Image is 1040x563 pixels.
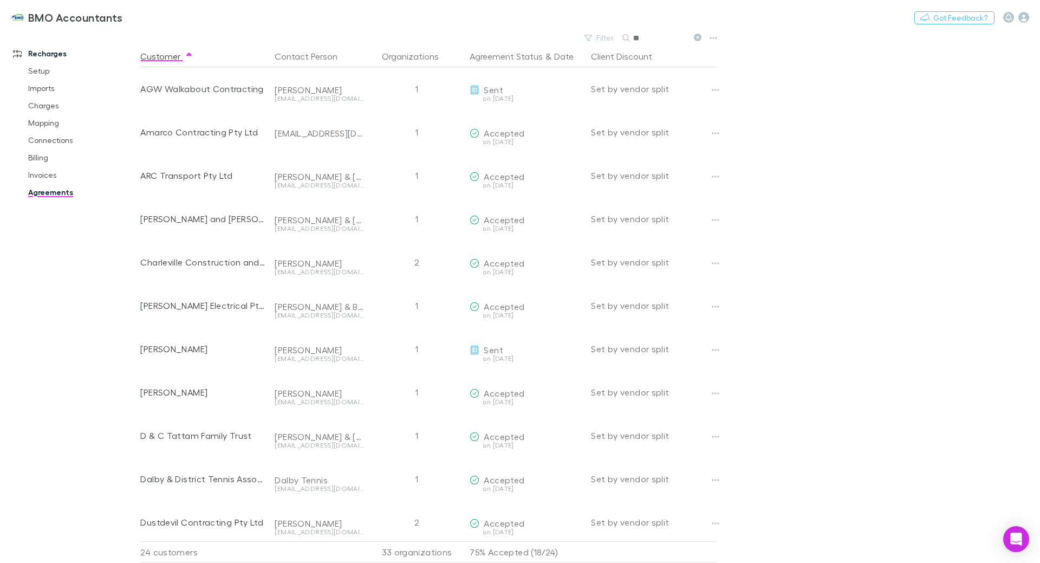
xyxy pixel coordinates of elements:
div: [EMAIL_ADDRESS][DOMAIN_NAME] [275,529,363,535]
div: Set by vendor split [591,197,717,241]
div: Set by vendor split [591,457,717,501]
span: Accepted [484,475,524,485]
a: Agreements [17,184,146,201]
img: BMO Accountants's Logo [11,11,24,24]
div: on [DATE] [470,442,582,449]
div: Set by vendor split [591,111,717,154]
div: 1 [368,154,465,197]
span: Accepted [484,171,524,182]
a: Recharges [2,45,146,62]
div: on [DATE] [470,529,582,535]
div: [PERSON_NAME] & [PERSON_NAME] [275,431,363,442]
div: on [DATE] [470,139,582,145]
button: Customer [140,46,193,67]
div: Open Intercom Messenger [1003,526,1029,552]
span: Accepted [484,518,524,528]
div: D & C Tattam Family Trust [140,414,266,457]
div: [EMAIL_ADDRESS][DOMAIN_NAME] [275,95,363,102]
div: Set by vendor split [591,67,717,111]
div: [EMAIL_ADDRESS][DOMAIN_NAME] [275,312,363,319]
div: on [DATE] [470,95,582,102]
div: 1 [368,371,465,414]
span: Accepted [484,258,524,268]
div: 1 [368,327,465,371]
div: Amarco Contracting Pty Ltd [140,111,266,154]
div: Set by vendor split [591,327,717,371]
div: [EMAIL_ADDRESS][DOMAIN_NAME] [275,442,363,449]
div: 24 customers [140,541,270,563]
span: Accepted [484,388,524,398]
span: Accepted [484,301,524,312]
a: Setup [17,62,146,80]
div: [EMAIL_ADDRESS][DOMAIN_NAME] [275,486,363,492]
div: on [DATE] [470,225,582,232]
button: Filter [579,31,620,44]
div: 2 [368,241,465,284]
div: ARC Transport Pty Ltd [140,154,266,197]
div: Dalby & District Tennis Association [140,457,266,501]
h3: BMO Accountants [28,11,123,24]
div: Set by vendor split [591,154,717,197]
div: [PERSON_NAME] [275,518,363,529]
div: [PERSON_NAME] [275,388,363,399]
div: Dalby Tennis [275,475,363,486]
div: [PERSON_NAME] & [PERSON_NAME] [275,171,363,182]
div: [EMAIL_ADDRESS][DOMAIN_NAME] [275,225,363,232]
div: [PERSON_NAME] [275,258,363,269]
div: on [DATE] [470,399,582,405]
a: Billing [17,149,146,166]
span: Sent [484,345,503,355]
a: BMO Accountants [4,4,129,30]
span: Accepted [484,215,524,225]
div: 1 [368,457,465,501]
div: [PERSON_NAME] and [PERSON_NAME] and The Trustee for Estate of [PERSON_NAME] [PERSON_NAME] [140,197,266,241]
div: on [DATE] [470,355,582,362]
div: [PERSON_NAME] [140,371,266,414]
div: [EMAIL_ADDRESS][DOMAIN_NAME] [275,269,363,275]
div: Set by vendor split [591,501,717,544]
div: on [DATE] [470,312,582,319]
a: Imports [17,80,146,97]
div: Set by vendor split [591,284,717,327]
button: Date [554,46,574,67]
span: Accepted [484,431,524,442]
div: [PERSON_NAME] & Bec [275,301,363,312]
div: [PERSON_NAME] [275,85,363,95]
span: Accepted [484,128,524,138]
div: on [DATE] [470,486,582,492]
button: Organizations [382,46,452,67]
a: Mapping [17,114,146,132]
div: 1 [368,67,465,111]
button: Contact Person [275,46,350,67]
div: AGW Walkabout Contracting [140,67,266,111]
div: on [DATE] [470,269,582,275]
div: & [470,46,582,67]
div: Set by vendor split [591,371,717,414]
div: Charleville Construction and Tiles Pty Ltd [140,241,266,284]
div: [EMAIL_ADDRESS][DOMAIN_NAME] [275,128,363,139]
div: 1 [368,111,465,154]
div: 2 [368,501,465,544]
div: Dustdevil Contracting Pty Ltd [140,501,266,544]
div: 1 [368,284,465,327]
button: Agreement Status [470,46,543,67]
span: Sent [484,85,503,95]
a: Invoices [17,166,146,184]
div: [EMAIL_ADDRESS][DOMAIN_NAME] [275,399,363,405]
a: Charges [17,97,146,114]
button: Client Discount [591,46,665,67]
div: 33 organizations [368,541,465,563]
a: Connections [17,132,146,149]
div: 1 [368,414,465,457]
div: on [DATE] [470,182,582,189]
div: [PERSON_NAME] & [PERSON_NAME] [275,215,363,225]
div: 1 [368,197,465,241]
p: 75% Accepted (18/24) [470,542,582,562]
div: Set by vendor split [591,241,717,284]
div: [EMAIL_ADDRESS][DOMAIN_NAME] [275,355,363,362]
div: [PERSON_NAME] [140,327,266,371]
div: [PERSON_NAME] [275,345,363,355]
button: Got Feedback? [914,11,994,24]
div: [PERSON_NAME] Electrical Pty Ltd [140,284,266,327]
div: [EMAIL_ADDRESS][DOMAIN_NAME] [275,182,363,189]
